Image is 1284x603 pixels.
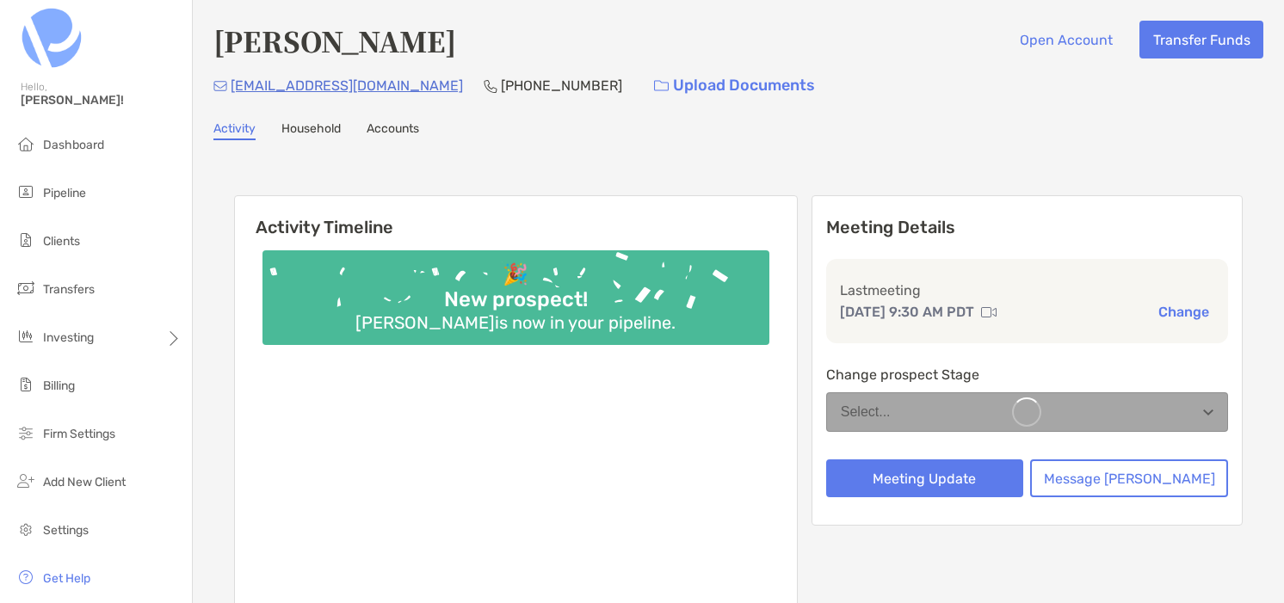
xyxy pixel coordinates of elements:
img: Confetti [262,250,769,330]
a: Upload Documents [643,67,826,104]
div: 🎉 [496,262,535,287]
span: Clients [43,234,80,249]
span: [PERSON_NAME]! [21,93,182,108]
img: settings icon [15,519,36,539]
p: Change prospect Stage [826,364,1228,385]
span: Transfers [43,282,95,297]
img: firm-settings icon [15,422,36,443]
p: Last meeting [840,280,1214,301]
span: Investing [43,330,94,345]
img: investing icon [15,326,36,347]
img: clients icon [15,230,36,250]
img: pipeline icon [15,182,36,202]
span: Get Help [43,571,90,586]
p: [PHONE_NUMBER] [501,75,622,96]
img: button icon [654,80,669,92]
a: Household [281,121,341,140]
img: Phone Icon [484,79,497,93]
img: communication type [981,305,997,319]
img: add_new_client icon [15,471,36,491]
button: Meeting Update [826,459,1023,497]
img: dashboard icon [15,133,36,154]
span: Pipeline [43,186,86,200]
img: billing icon [15,374,36,395]
p: [EMAIL_ADDRESS][DOMAIN_NAME] [231,75,463,96]
p: Meeting Details [826,217,1228,238]
h4: [PERSON_NAME] [213,21,456,60]
span: Add New Client [43,475,126,489]
span: Dashboard [43,138,104,152]
a: Activity [213,121,256,140]
button: Change [1153,303,1214,321]
span: Billing [43,378,75,393]
p: [DATE] 9:30 AM PDT [840,301,974,323]
img: transfers icon [15,278,36,298]
button: Open Account [1006,21,1126,58]
span: Firm Settings [43,427,115,441]
div: New prospect! [437,287,595,312]
img: Email Icon [213,81,227,91]
a: Accounts [367,121,419,140]
button: Transfer Funds [1139,21,1263,58]
button: Message [PERSON_NAME] [1030,459,1228,497]
h6: Activity Timeline [235,196,797,237]
span: Settings [43,523,89,538]
img: Zoe Logo [21,7,83,69]
div: [PERSON_NAME] is now in your pipeline. [349,312,682,333]
img: get-help icon [15,567,36,588]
